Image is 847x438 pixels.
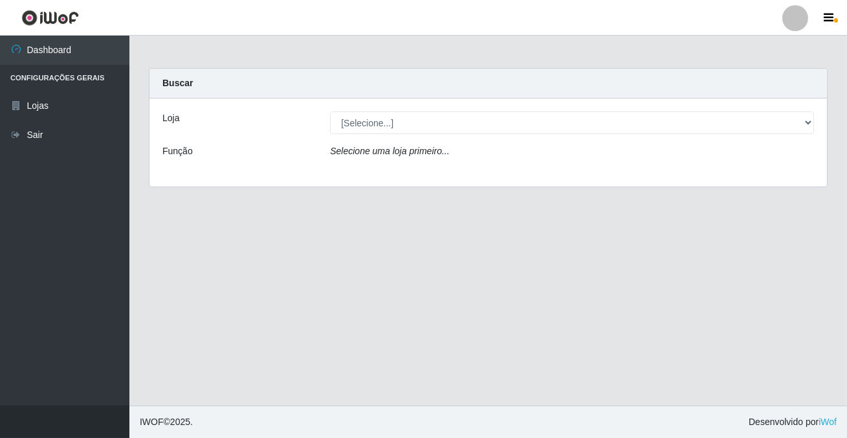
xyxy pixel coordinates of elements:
[21,10,79,26] img: CoreUI Logo
[819,417,837,427] a: iWof
[140,415,193,429] span: © 2025 .
[140,417,164,427] span: IWOF
[162,78,193,88] strong: Buscar
[330,146,449,156] i: Selecione uma loja primeiro...
[162,111,179,125] label: Loja
[162,144,193,158] label: Função
[749,415,837,429] span: Desenvolvido por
